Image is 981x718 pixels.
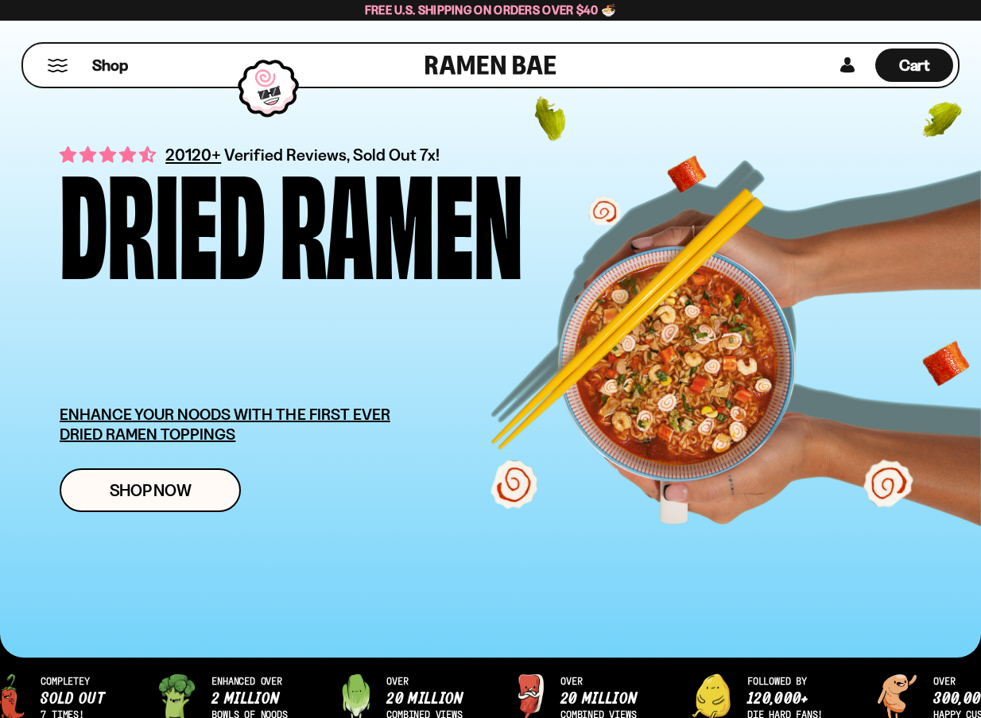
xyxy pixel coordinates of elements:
span: Free U.S. Shipping on Orders over $40 🍜 [365,2,617,17]
div: Ramen [280,163,523,272]
button: Mobile Menu Trigger [47,59,68,72]
a: Shop [92,49,128,82]
span: Shop [92,55,128,76]
span: Shop Now [110,482,192,499]
div: Cart [875,44,953,87]
a: Shop Now [60,468,241,512]
span: Cart [899,56,930,75]
div: Dried [60,163,266,272]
